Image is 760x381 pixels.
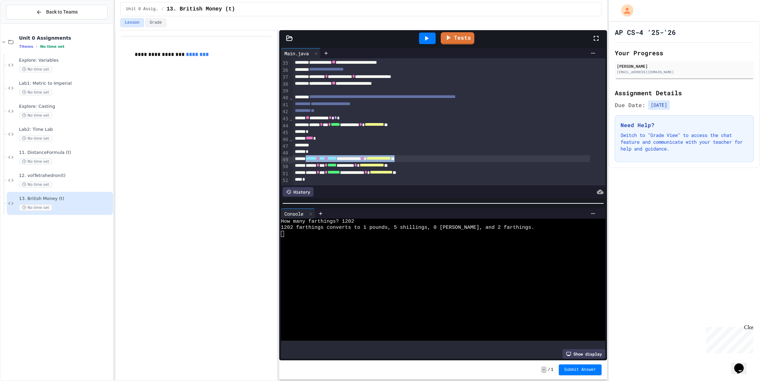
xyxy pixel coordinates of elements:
span: Unit 0 Assignments [19,35,112,41]
div: 38 [281,81,289,88]
div: 37 [281,74,289,81]
span: 13. British Money (t) [167,5,235,13]
div: 47 [281,143,289,150]
span: No time set [19,181,52,188]
div: History [283,187,313,197]
button: Lesson [120,18,144,27]
div: 53 [281,184,289,191]
span: / [548,367,550,373]
div: My Account [614,3,635,18]
p: Switch to "Grade View" to access the chat feature and communicate with your teacher for help and ... [621,132,748,152]
span: [DATE] [648,100,670,110]
span: Submit Answer [564,367,596,373]
span: No time set [19,112,52,119]
span: Fold line [289,116,293,122]
span: Fold line [289,95,293,101]
div: Show display [563,349,605,359]
div: Console [281,210,307,217]
div: Console [281,208,315,219]
span: 1202 farthings converts to 1 pounds, 5 shillings, 0 [PERSON_NAME], and 2 farthings. [281,225,534,231]
div: 36 [281,67,289,74]
span: Lab2: Time Lab [19,127,112,133]
h2: Your Progress [615,48,754,58]
span: 11. DistanceFormula (t) [19,150,112,156]
span: How many farthings? 1202 [281,219,354,225]
span: - [541,366,546,373]
span: / [161,6,164,12]
div: 52 [281,177,289,184]
button: Grade [145,18,166,27]
div: 49 [281,157,289,164]
span: • [36,44,37,49]
div: Main.java [281,48,321,58]
span: No time set [19,89,52,96]
span: No time set [19,66,52,73]
span: No time set [40,44,64,49]
h3: Need Help? [621,121,748,129]
div: 50 [281,163,289,171]
span: 1 [551,367,553,373]
h1: AP CS-4 '25-'26 [615,27,676,37]
span: Unit 0 Assignments [126,6,159,12]
div: 45 [281,129,289,136]
iframe: chat widget [704,324,753,353]
span: Due Date: [615,101,645,109]
iframe: chat widget [731,354,753,374]
span: 12. volTetrahedron(t) [19,173,112,179]
span: No time set [19,204,52,211]
div: 39 [281,88,289,95]
span: Fold line [289,137,293,142]
span: Lab1: Metric to Imperial [19,81,112,86]
span: No time set [19,135,52,142]
div: 41 [281,102,289,109]
button: Submit Answer [559,364,602,375]
span: 7 items [19,44,33,49]
div: Main.java [281,50,312,57]
div: 40 [281,95,289,102]
div: 35 [281,60,289,67]
span: Back to Teams [46,8,78,16]
button: Back to Teams [6,5,108,19]
div: Chat with us now!Close [3,3,47,43]
div: 48 [281,150,289,157]
div: 46 [281,136,289,143]
div: [EMAIL_ADDRESS][DOMAIN_NAME] [617,69,752,75]
div: 44 [281,123,289,130]
div: [PERSON_NAME] [617,63,752,69]
h2: Assignment Details [615,88,754,98]
div: 51 [281,171,289,178]
span: Explore: Casting [19,104,112,109]
div: 43 [281,116,289,123]
a: Tests [441,32,474,44]
div: 42 [281,108,289,116]
span: Explore: Variables [19,58,112,63]
span: 13. British Money (t) [19,196,112,202]
span: No time set [19,158,52,165]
